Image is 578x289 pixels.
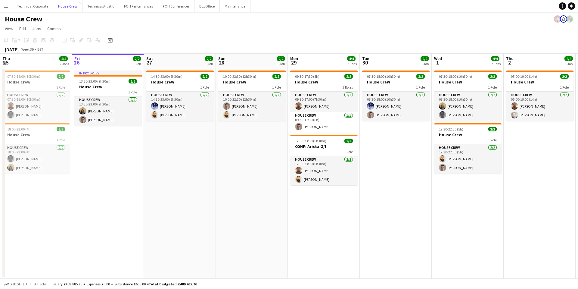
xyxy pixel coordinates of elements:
[119,0,158,12] button: FOH Performances
[133,61,141,66] div: 1 Job
[277,61,285,66] div: 1 Job
[506,56,514,61] span: Thu
[10,282,27,286] span: Budgeted
[60,61,69,66] div: 2 Jobs
[506,92,573,121] app-card-role: House Crew2/205:00-19:00 (14h)[PERSON_NAME][PERSON_NAME]
[421,56,429,61] span: 2/2
[2,56,10,61] span: Thu
[289,59,298,66] span: 29
[218,56,225,61] span: Sun
[347,61,357,66] div: 2 Jobs
[17,25,29,33] a: Edit
[2,71,70,121] div: 07:30-18:00 (10h30m)2/2House Crew1 RoleHouse Crew2/207:30-18:00 (10h30m)[PERSON_NAME][PERSON_NAME]
[218,79,286,85] h3: House Crew
[2,144,70,174] app-card-role: House Crew2/218:00-22:00 (4h)[PERSON_NAME][PERSON_NAME]
[205,61,213,66] div: 1 Job
[53,0,82,12] button: House Crew
[295,139,326,143] span: 17:00-23:30 (6h30m)
[218,92,286,121] app-card-role: House Crew2/210:00-22:30 (12h30m)[PERSON_NAME][PERSON_NAME]
[488,138,497,142] span: 1 Role
[2,132,70,137] h3: House Crew
[565,61,573,66] div: 1 Job
[73,59,80,66] span: 26
[416,85,425,90] span: 1 Role
[133,56,141,61] span: 2/2
[79,79,110,83] span: 13:30-23:00 (9h30m)
[361,59,369,66] span: 30
[146,71,214,121] div: 14:30-23:00 (8h30m)2/2House Crew1 RoleHouse Crew2/214:30-23:00 (8h30m)[PERSON_NAME][PERSON_NAME]
[566,15,573,23] app-user-avatar: Zubair PERM Dhalla
[217,59,225,66] span: 28
[56,138,65,142] span: 1 Role
[223,74,256,79] span: 10:00-22:30 (12h30m)
[290,56,298,61] span: Mon
[362,92,430,121] app-card-role: House Crew2/207:30-18:00 (10h30m)[PERSON_NAME][PERSON_NAME]
[434,144,502,174] app-card-role: House Crew2/217:30-22:30 (5h)[PERSON_NAME][PERSON_NAME]
[505,59,514,66] span: 2
[434,56,442,61] span: Wed
[57,74,65,79] span: 2/2
[5,14,42,24] h1: House Crew
[194,0,220,12] button: Box Office
[37,47,43,52] div: BST
[272,74,281,79] span: 2/2
[290,92,358,112] app-card-role: House Crew1/109:30-17:00 (7h30m)[PERSON_NAME]
[74,71,142,126] app-job-card: In progress13:30-23:00 (9h30m)2/2House Crew1 RoleHouse Crew2/213:30-23:00 (9h30m)[PERSON_NAME][PE...
[290,79,358,85] h3: House Crew
[74,84,142,90] h3: House Crew
[290,112,358,133] app-card-role: House Crew1/109:30-17:30 (8h)[PERSON_NAME]
[434,71,502,121] div: 07:30-18:00 (10h30m)2/2House Crew1 RoleHouse Crew2/207:30-18:00 (10h30m)[PERSON_NAME][PERSON_NAME]
[560,85,569,90] span: 1 Role
[290,135,358,185] app-job-card: 17:00-23:30 (6h30m)2/2CONF: Arista G/I1 RoleHouse Crew2/217:00-23:30 (6h30m)[PERSON_NAME][PERSON_...
[362,79,430,85] h3: House Crew
[434,132,502,137] h3: House Crew
[362,71,430,121] app-job-card: 07:30-18:00 (10h30m)2/2House Crew1 RoleHouse Crew2/207:30-18:00 (10h30m)[PERSON_NAME][PERSON_NAME]
[560,15,567,23] app-user-avatar: Liveforce Admin
[33,282,48,286] span: All jobs
[362,56,369,61] span: Tue
[59,56,68,61] span: 4/4
[433,59,442,66] span: 1
[74,96,142,126] app-card-role: House Crew2/213:30-23:00 (9h30m)[PERSON_NAME][PERSON_NAME]
[20,47,35,52] span: Week 39
[7,127,32,131] span: 18:00-22:00 (4h)
[129,79,137,83] span: 2/2
[3,281,28,287] button: Budgeted
[344,149,353,154] span: 1 Role
[57,127,65,131] span: 2/2
[146,56,153,61] span: Sat
[128,90,137,94] span: 1 Role
[488,127,497,131] span: 2/2
[145,59,153,66] span: 27
[12,0,53,12] button: Technical Corporate
[506,71,573,121] app-job-card: 05:00-19:00 (14h)2/2House Crew1 RoleHouse Crew2/205:00-19:00 (14h)[PERSON_NAME][PERSON_NAME]
[82,0,119,12] button: Technical Artistic
[421,61,429,66] div: 1 Job
[277,56,285,61] span: 2/2
[32,26,41,31] span: Jobs
[434,92,502,121] app-card-role: House Crew2/207:30-18:00 (10h30m)[PERSON_NAME][PERSON_NAME]
[218,71,286,121] div: 10:00-22:30 (12h30m)2/2House Crew1 RoleHouse Crew2/210:00-22:30 (12h30m)[PERSON_NAME][PERSON_NAME]
[347,56,356,61] span: 4/4
[290,156,358,185] app-card-role: House Crew2/217:00-23:30 (6h30m)[PERSON_NAME][PERSON_NAME]
[416,74,425,79] span: 2/2
[53,282,197,286] div: Salary £408 885.76 + Expenses £0.00 + Subsistence £600.00 =
[491,56,499,61] span: 4/4
[554,15,561,23] app-user-avatar: Krisztian PERM Vass
[434,123,502,174] app-job-card: 17:30-22:30 (5h)2/2House Crew1 RoleHouse Crew2/217:30-22:30 (5h)[PERSON_NAME][PERSON_NAME]
[220,0,250,12] button: Maintenance
[272,85,281,90] span: 1 Role
[47,26,61,31] span: Comms
[488,85,497,90] span: 1 Role
[506,79,573,85] h3: House Crew
[56,85,65,90] span: 1 Role
[367,74,400,79] span: 07:30-18:00 (10h30m)
[344,139,353,143] span: 2/2
[2,123,70,174] app-job-card: 18:00-22:00 (4h)2/2House Crew1 RoleHouse Crew2/218:00-22:00 (4h)[PERSON_NAME][PERSON_NAME]
[74,71,142,75] div: In progress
